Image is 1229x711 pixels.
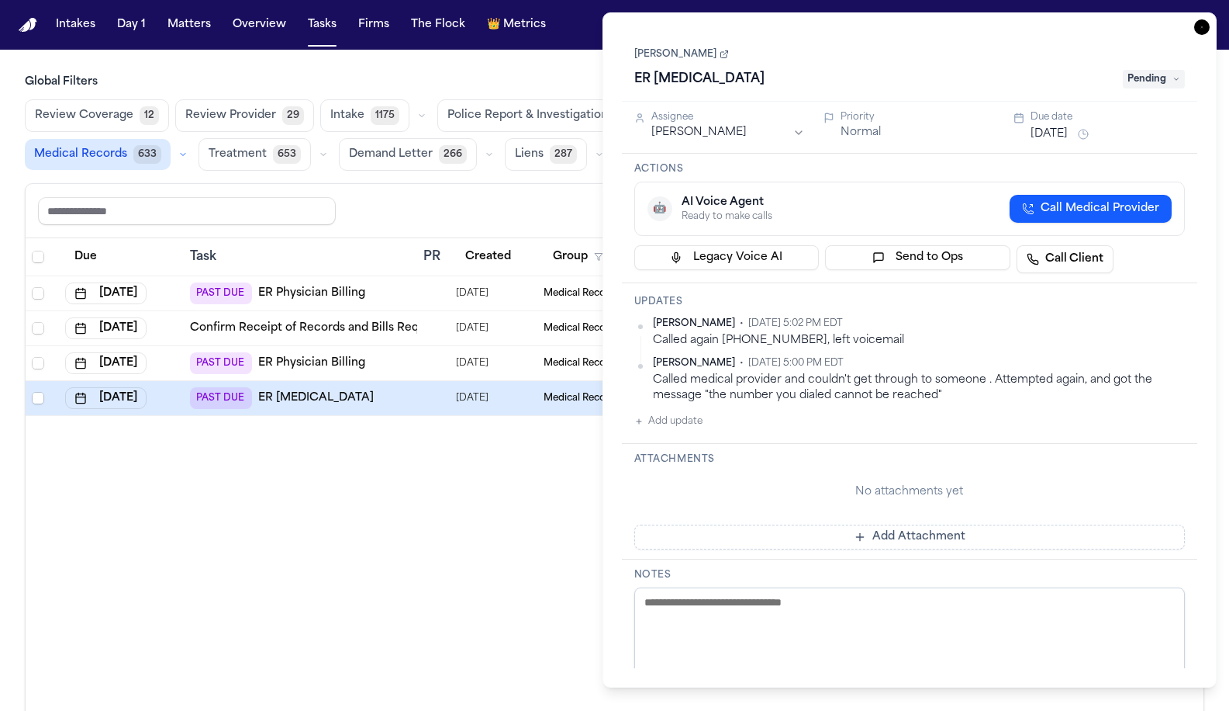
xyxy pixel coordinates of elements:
[25,75,1204,90] h3: Global Filters
[634,525,1186,550] button: Add Attachment
[140,106,159,125] span: 12
[651,111,806,123] div: Assignee
[1030,127,1068,142] button: [DATE]
[634,453,1186,466] h3: Attachments
[634,48,729,61] a: [PERSON_NAME]
[515,147,544,162] span: Liens
[111,11,152,39] button: Day 1
[330,108,364,123] span: Intake
[634,163,1186,175] h3: Actions
[349,147,433,162] span: Demand Letter
[550,145,577,164] span: 287
[25,139,171,170] button: Medical Records633
[405,11,471,39] button: The Flock
[447,108,608,123] span: Police Report & Investigation
[371,106,399,125] span: 1175
[1123,70,1185,88] span: Pending
[209,147,267,162] span: Treatment
[1017,245,1113,273] a: Call Client
[653,357,735,369] span: [PERSON_NAME]
[628,67,771,92] h1: ER [MEDICAL_DATA]
[481,11,552,39] button: crownMetrics
[653,317,735,330] span: [PERSON_NAME]
[302,11,343,39] button: Tasks
[133,145,161,164] span: 633
[634,296,1186,308] h3: Updates
[339,138,477,171] button: Demand Letter266
[175,99,314,132] button: Review Provider29
[199,138,311,171] button: Treatment653
[273,145,301,164] span: 653
[748,357,844,369] span: [DATE] 5:00 PM EDT
[320,99,409,132] button: Intake1175
[226,11,292,39] button: Overview
[1041,201,1159,217] span: Call Medical Provider
[439,145,467,164] span: 266
[161,11,217,39] button: Matters
[1074,125,1093,144] button: Snooze task
[634,412,703,431] button: Add update
[682,195,772,210] div: AI Voice Agent
[634,245,820,270] button: Legacy Voice AI
[505,138,587,171] button: Liens287
[1010,195,1172,223] button: Call Medical Provider
[437,99,652,132] button: Police Report & Investigation302
[748,317,843,330] span: [DATE] 5:02 PM EDT
[825,245,1010,270] button: Send to Ops
[634,484,1186,500] div: No attachments yet
[282,106,304,125] span: 29
[841,125,881,140] button: Normal
[352,11,395,39] button: Firms
[185,108,276,123] span: Review Provider
[841,111,995,123] div: Priority
[740,317,744,330] span: •
[682,210,772,223] div: Ready to make calls
[1030,111,1185,123] div: Due date
[19,18,37,33] a: Home
[35,108,133,123] span: Review Coverage
[653,373,1186,403] div: Called medical provider and couldn't get through to someone . Attempted again, and got the messag...
[740,357,744,369] span: •
[34,147,127,162] span: Medical Records
[653,201,666,217] span: 🤖
[19,18,37,33] img: Finch Logo
[50,11,102,39] button: Intakes
[25,99,169,132] button: Review Coverage12
[65,387,147,409] button: [DATE]
[634,569,1186,581] h3: Notes
[653,333,1186,348] div: Called again [PHONE_NUMBER], left voicemail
